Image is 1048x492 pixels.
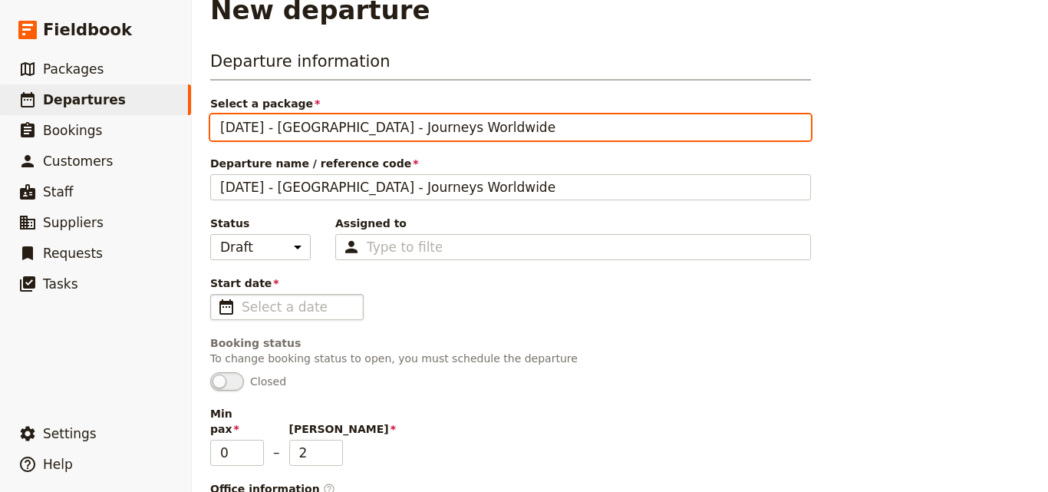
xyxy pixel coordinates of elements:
span: Status [210,216,311,231]
span: Packages [43,61,104,77]
span: Min pax [210,406,264,437]
input: Start date​ [242,298,354,316]
select: Status [210,234,311,260]
span: Staff [43,184,74,200]
span: – [273,443,280,466]
input: Assigned to [367,238,442,256]
span: [PERSON_NAME] [289,421,343,437]
input: Min pax [210,440,264,466]
span: Bookings [43,123,102,138]
input: Departure name / reference code [210,174,811,200]
span: Assigned to [335,216,811,231]
span: Fieldbook [43,18,132,41]
span: Departure name / reference code [210,156,811,171]
span: Settings [43,426,97,441]
span: Tasks [43,276,78,292]
span: Closed [250,374,286,389]
span: Customers [43,154,113,169]
div: Booking status [210,335,811,351]
h3: Departure information [210,50,811,81]
span: [DATE] - [GEOGRAPHIC_DATA] - Journeys Worldwide [220,118,555,137]
span: Help [43,457,73,472]
span: ​ [217,298,236,316]
span: Start date [210,276,811,291]
span: Select a package [210,96,811,111]
span: Suppliers [43,215,104,230]
span: Departures [43,92,126,107]
span: Requests [43,246,103,261]
input: [PERSON_NAME] [289,440,343,466]
p: To change booking status to open, you must schedule the departure [210,351,811,366]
